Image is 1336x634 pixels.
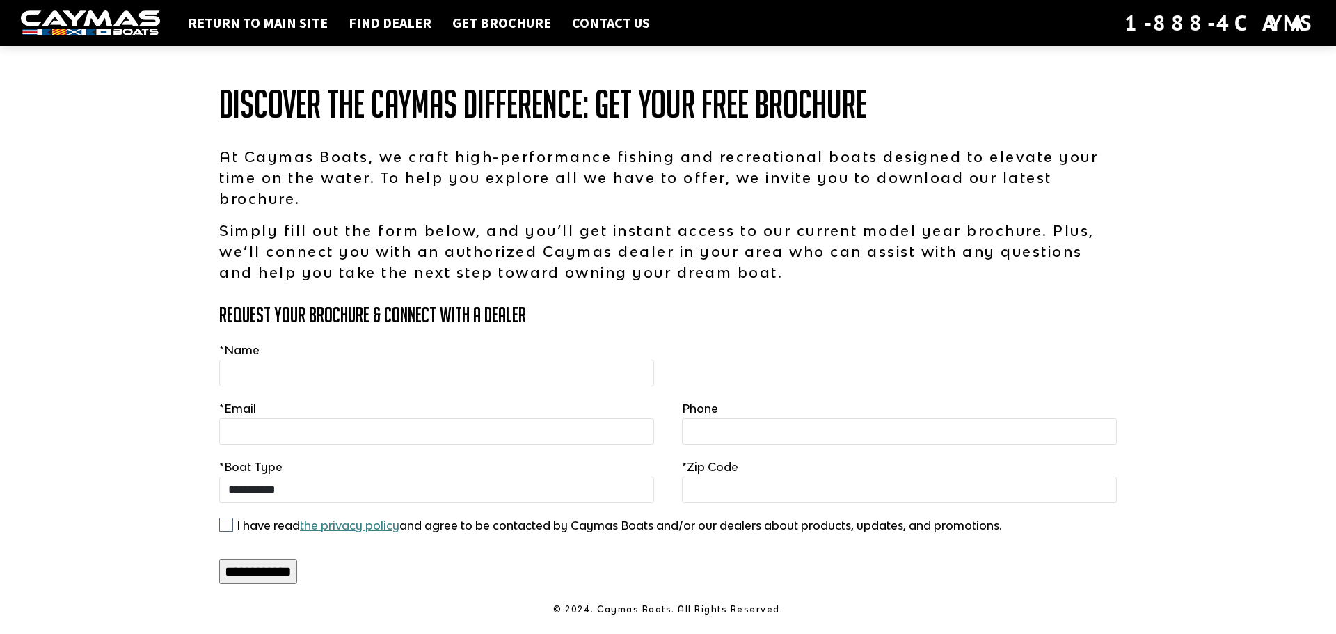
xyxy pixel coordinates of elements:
a: Return to main site [181,14,335,32]
h1: Discover the Caymas Difference: Get Your Free Brochure [219,84,1117,125]
label: Boat Type [219,459,283,475]
p: Simply fill out the form below, and you’ll get instant access to our current model year brochure.... [219,220,1117,283]
div: 1-888-4CAYMAS [1124,8,1315,38]
a: the privacy policy [300,518,399,532]
p: © 2024. Caymas Boats. All Rights Reserved. [219,603,1117,616]
label: Email [219,400,256,417]
a: Get Brochure [445,14,558,32]
label: I have read and agree to be contacted by Caymas Boats and/or our dealers about products, updates,... [237,517,1002,534]
label: Phone [682,400,718,417]
p: At Caymas Boats, we craft high-performance fishing and recreational boats designed to elevate you... [219,146,1117,209]
a: Find Dealer [342,14,438,32]
a: Contact Us [565,14,657,32]
img: white-logo-c9c8dbefe5ff5ceceb0f0178aa75bf4bb51f6bca0971e226c86eb53dfe498488.png [21,10,160,36]
h3: Request Your Brochure & Connect with a Dealer [219,303,1117,326]
label: Zip Code [682,459,738,475]
label: Name [219,342,260,358]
